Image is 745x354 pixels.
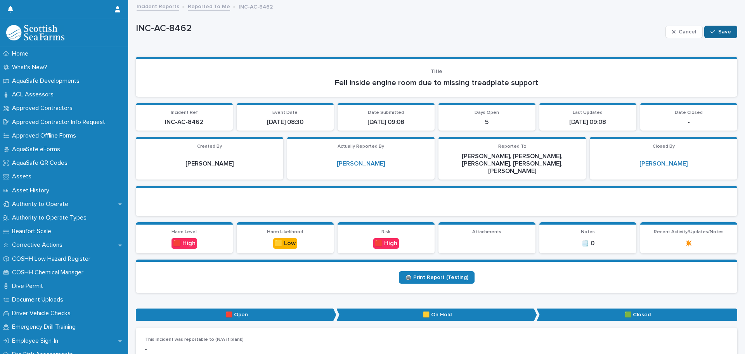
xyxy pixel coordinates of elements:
p: AquaSafe Developments [9,77,86,85]
a: [PERSON_NAME] [337,160,385,167]
p: Approved Offline Forms [9,132,82,140]
img: bPIBxiqnSb2ggTQWdOVV [6,25,64,40]
p: Emergency Drill Training [9,323,82,331]
p: 🗒️ 0 [544,240,632,247]
p: Approved Contractor Info Request [9,119,111,126]
button: Save [704,26,737,38]
span: 🖨️ Print Report (Testing) [405,275,468,280]
p: [PERSON_NAME], [PERSON_NAME], [PERSON_NAME], [PERSON_NAME], [PERSON_NAME] [443,153,581,175]
span: Harm Level [172,230,197,234]
a: Incident Reports [137,2,179,10]
div: 🟨 Low [273,238,297,249]
p: INC-AC-8462 [239,2,273,10]
p: AquaSafe eForms [9,146,66,153]
p: Asset History [9,187,55,194]
button: Cancel [665,26,703,38]
span: Last Updated [573,110,603,115]
a: [PERSON_NAME] [639,160,688,167]
span: Recent Activity/Updates/Notes [654,230,724,234]
p: Beaufort Scale [9,228,57,235]
p: Dive Permit [9,283,49,290]
p: Assets [9,173,38,180]
p: [DATE] 09:08 [342,119,430,126]
p: Home [9,50,35,58]
p: Document Uploads [9,296,69,303]
p: What's New? [9,64,54,71]
div: 🟥 High [172,238,197,249]
span: Actually Reported By [338,144,384,149]
p: [DATE] 08:30 [241,119,329,126]
span: Risk [381,230,390,234]
p: - [145,345,333,354]
span: Days Open [475,110,499,115]
span: Attachments [472,230,501,234]
p: - [645,119,733,126]
p: INC-AC-8462 [136,23,662,34]
p: Approved Contractors [9,105,79,112]
p: COSHH Low Hazard Register [9,255,97,263]
p: 🟥 Open [136,309,336,321]
p: [PERSON_NAME] [140,160,279,167]
span: This incident was reportable to (N/A if blank) [145,337,244,342]
span: Save [718,29,731,35]
div: 🟥 High [373,238,399,249]
p: AquaSafe QR Codes [9,159,74,167]
p: 🟨 On Hold [336,309,537,321]
span: Closed By [653,144,675,149]
p: Fell inside engine room due to missing treadplate support [145,78,728,87]
p: ACL Assessors [9,91,60,98]
span: Created By [197,144,222,149]
span: Incident Ref [171,110,198,115]
span: Date Submitted [368,110,404,115]
span: Reported To [498,144,527,149]
span: Date Closed [675,110,703,115]
span: Title [431,69,442,74]
a: 🖨️ Print Report (Testing) [399,271,475,284]
p: COSHH Chemical Manager [9,269,90,276]
p: [DATE] 09:08 [544,119,632,126]
p: Driver Vehicle Checks [9,310,77,317]
span: Notes [581,230,595,234]
p: Authority to Operate Types [9,214,93,221]
p: 🟩 Closed [537,309,737,321]
span: Cancel [679,29,696,35]
p: Authority to Operate [9,201,74,208]
p: INC-AC-8462 [140,119,228,126]
p: Corrective Actions [9,241,69,249]
a: Reported To Me [188,2,230,10]
p: 5 [443,119,531,126]
span: Event Date [272,110,298,115]
p: Employee Sign-In [9,337,64,345]
span: Harm Likelihood [267,230,303,234]
p: ✴️ [645,240,733,247]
